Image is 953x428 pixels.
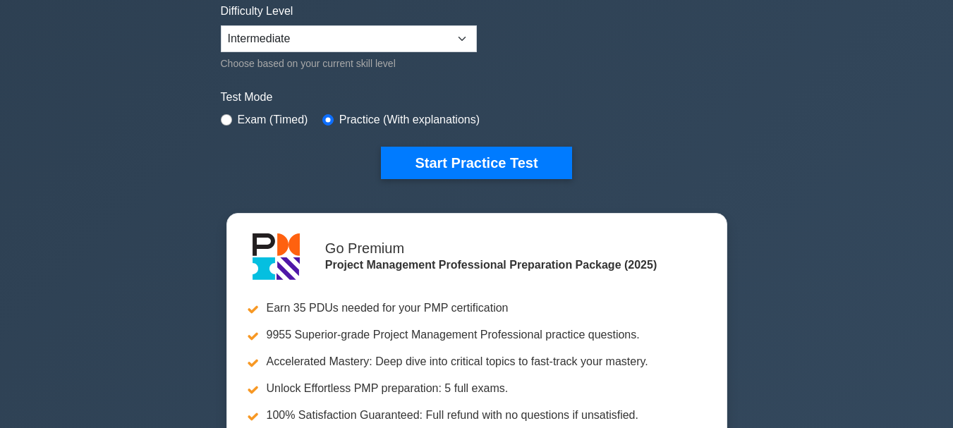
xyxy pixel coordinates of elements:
button: Start Practice Test [381,147,571,179]
label: Practice (With explanations) [339,111,480,128]
label: Difficulty Level [221,3,293,20]
label: Exam (Timed) [238,111,308,128]
div: Choose based on your current skill level [221,55,477,72]
label: Test Mode [221,89,733,106]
